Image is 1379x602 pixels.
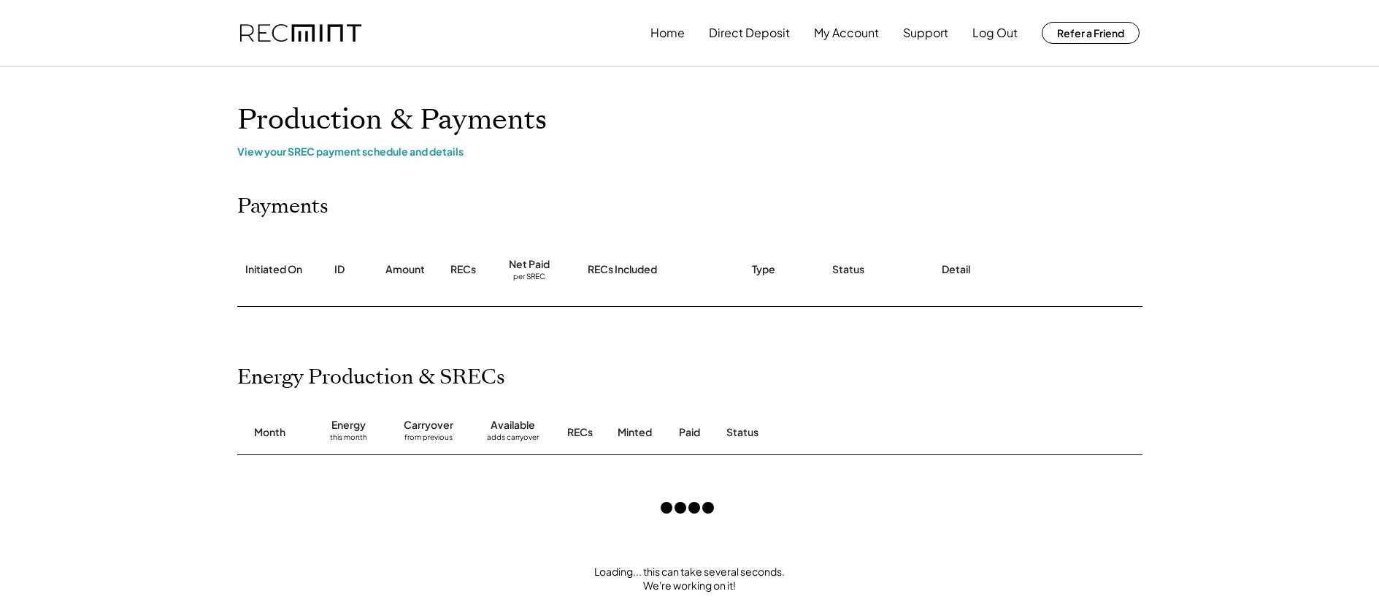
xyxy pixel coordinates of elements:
button: Direct Deposit [709,18,790,47]
button: Support [903,18,948,47]
div: Detail [942,262,970,277]
div: Initiated On [245,262,302,277]
div: Type [752,262,775,277]
button: Log Out [972,18,1018,47]
div: Energy [331,418,366,433]
div: Paid [679,425,700,440]
div: per SREC [513,272,545,283]
div: ID [334,262,345,277]
div: Month [254,425,285,440]
div: Loading... this can take several seconds. We're working on it! [223,565,1157,593]
div: Status [832,262,864,277]
div: Net Paid [509,257,550,272]
h1: Production & Payments [237,103,1142,137]
div: RECs [567,425,593,440]
div: Carryover [404,418,453,433]
img: recmint-logotype%403x.png [240,24,361,42]
div: Status [726,425,975,440]
div: adds carryover [487,433,539,447]
div: Available [491,418,535,433]
button: Refer a Friend [1042,22,1140,44]
h2: Energy Production & SRECs [237,365,505,390]
button: My Account [814,18,879,47]
div: RECs Included [588,262,657,277]
div: this month [330,433,367,447]
div: Minted [618,425,652,440]
div: from previous [404,433,453,447]
h2: Payments [237,194,329,219]
button: Home [650,18,685,47]
div: Amount [385,262,425,277]
div: View your SREC payment schedule and details [237,145,1142,158]
div: RECs [450,262,476,277]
